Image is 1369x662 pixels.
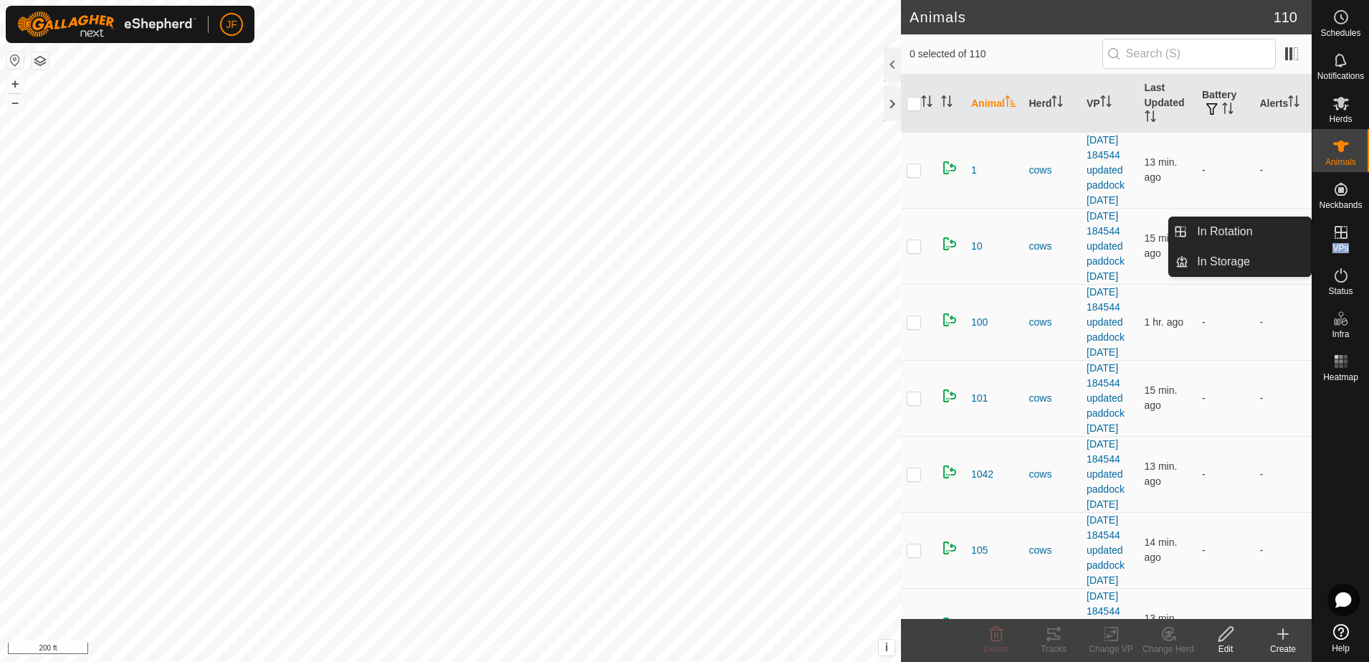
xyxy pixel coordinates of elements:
[1254,360,1312,436] td: -
[1145,113,1156,124] p-sorticon: Activate to sort
[1196,75,1254,133] th: Battery
[1320,29,1360,37] span: Schedules
[1169,217,1311,246] li: In Rotation
[910,9,1274,26] h2: Animals
[885,641,888,653] span: i
[941,463,958,481] img: returning on
[1087,514,1125,586] a: [DATE] 184544 updated paddock [DATE]
[971,391,988,406] span: 101
[1029,163,1076,178] div: cows
[1139,75,1197,133] th: Last Updated
[1188,247,1311,276] a: In Storage
[921,98,932,109] p-sorticon: Activate to sort
[6,52,24,69] button: Reset Map
[1145,613,1178,639] span: Aug 24, 2025, 12:22 PM
[984,644,1009,654] span: Delete
[1087,134,1125,206] a: [DATE] 184544 updated paddock [DATE]
[1222,105,1234,116] p-sorticon: Activate to sort
[1029,543,1076,558] div: cows
[1288,98,1299,109] p-sorticon: Activate to sort
[393,643,447,656] a: Privacy Policy
[1082,643,1140,656] div: Change VP
[1145,156,1178,183] span: Aug 24, 2025, 12:22 PM
[1087,362,1125,434] a: [DATE] 184544 updated paddock [DATE]
[1145,232,1178,259] span: Aug 24, 2025, 12:21 PM
[1197,223,1252,240] span: In Rotation
[1197,253,1250,270] span: In Storage
[941,98,953,109] p-sorticon: Activate to sort
[1196,132,1254,208] td: -
[1254,208,1312,284] td: -
[1081,75,1139,133] th: VP
[1100,98,1112,109] p-sorticon: Activate to sort
[1196,512,1254,588] td: -
[941,387,958,405] img: returning on
[965,75,1024,133] th: Animal
[1196,360,1254,436] td: -
[1140,643,1197,656] div: Change Herd
[1274,6,1297,28] span: 110
[1254,132,1312,208] td: -
[1029,315,1076,330] div: cows
[1025,643,1082,656] div: Tracks
[17,11,196,37] img: Gallagher Logo
[1332,244,1348,252] span: VPs
[971,467,993,482] span: 1042
[971,315,988,330] span: 100
[1254,284,1312,360] td: -
[1087,286,1125,358] a: [DATE] 184544 updated paddock [DATE]
[941,159,958,176] img: returning on
[1196,284,1254,360] td: -
[1254,643,1312,656] div: Create
[1325,158,1356,166] span: Animals
[6,94,24,111] button: –
[1323,373,1358,382] span: Heatmap
[879,640,895,656] button: i
[971,163,977,178] span: 1
[1087,438,1125,510] a: [DATE] 184544 updated paddock [DATE]
[1005,98,1016,109] p-sorticon: Activate to sort
[1029,239,1076,254] div: cows
[1051,98,1063,109] p-sorticon: Activate to sort
[971,239,983,254] span: 10
[941,311,958,328] img: returning on
[910,47,1102,62] span: 0 selected of 110
[1102,39,1276,69] input: Search (S)
[971,543,988,558] span: 105
[1145,384,1178,411] span: Aug 24, 2025, 12:21 PM
[1319,201,1362,209] span: Neckbands
[1254,75,1312,133] th: Alerts
[1024,75,1082,133] th: Herd
[1332,330,1349,339] span: Infra
[6,75,24,93] button: +
[941,235,958,252] img: returning on
[1254,512,1312,588] td: -
[1196,208,1254,284] td: -
[1087,590,1125,662] a: [DATE] 184544 updated paddock [DATE]
[941,615,958,633] img: returning on
[1145,536,1178,563] span: Aug 24, 2025, 12:21 PM
[1029,467,1076,482] div: cows
[1329,115,1352,123] span: Herds
[1087,210,1125,282] a: [DATE] 184544 updated paddock [DATE]
[1312,618,1369,658] a: Help
[464,643,507,656] a: Contact Us
[1169,247,1311,276] li: In Storage
[1254,436,1312,512] td: -
[226,17,237,32] span: JF
[941,539,958,557] img: returning on
[1332,644,1350,653] span: Help
[1328,287,1353,295] span: Status
[1197,643,1254,656] div: Edit
[1196,436,1254,512] td: -
[1029,391,1076,406] div: cows
[32,52,49,70] button: Map Layers
[1145,316,1184,328] span: Aug 24, 2025, 11:07 AM
[1317,72,1364,80] span: Notifications
[1188,217,1311,246] a: In Rotation
[1145,460,1178,487] span: Aug 24, 2025, 12:22 PM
